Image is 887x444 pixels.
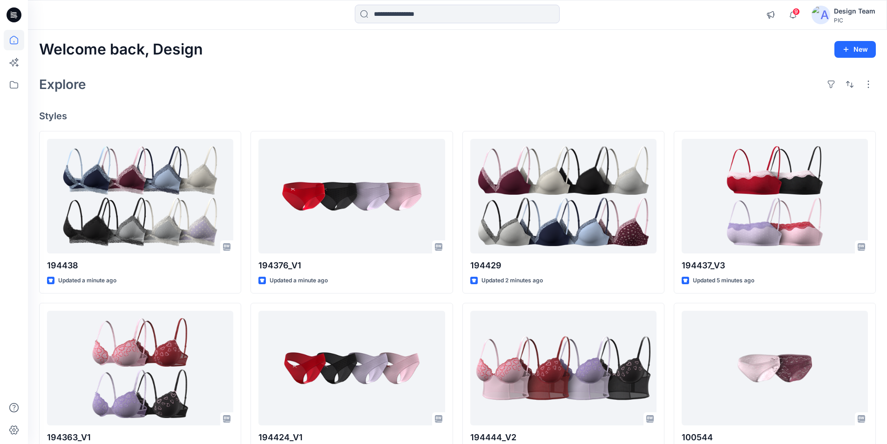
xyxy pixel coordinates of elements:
[258,259,445,272] p: 194376_V1
[47,431,233,444] p: 194363_V1
[258,431,445,444] p: 194424_V1
[834,41,876,58] button: New
[470,311,657,426] a: 194444_V2
[682,139,868,254] a: 194437_V3
[39,110,876,122] h4: Styles
[682,431,868,444] p: 100544
[470,431,657,444] p: 194444_V2
[47,139,233,254] a: 194438
[47,311,233,426] a: 194363_V1
[58,276,116,286] p: Updated a minute ago
[39,41,203,58] h2: Welcome back, Design
[470,259,657,272] p: 194429
[834,17,875,24] div: PIC
[834,6,875,17] div: Design Team
[481,276,543,286] p: Updated 2 minutes ago
[792,8,800,15] span: 9
[470,139,657,254] a: 194429
[258,139,445,254] a: 194376_V1
[270,276,328,286] p: Updated a minute ago
[682,311,868,426] a: 100544
[682,259,868,272] p: 194437_V3
[693,276,754,286] p: Updated 5 minutes ago
[39,77,86,92] h2: Explore
[47,259,233,272] p: 194438
[258,311,445,426] a: 194424_V1
[812,6,830,24] img: avatar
